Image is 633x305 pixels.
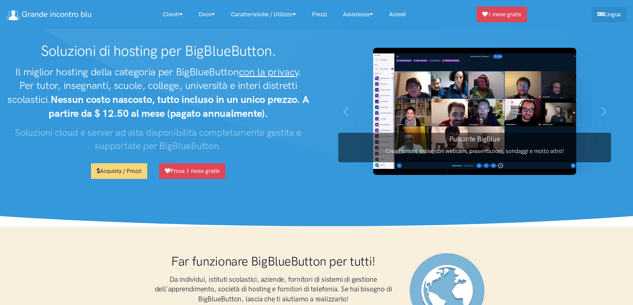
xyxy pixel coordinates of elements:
h3: Soluzioni cloud e server ad alta disponibilità completamente gestite e supportate per BigBlueButton. [7,126,310,153]
strong: Nessun costo nascosto, tutto incluso in un unico prezzo. A partire da $ 12.50 al mese (pagato ann... [49,93,309,119]
h3: Pulsante BigBlue [338,134,611,144]
a: Prova 1 mese gratis [159,163,225,179]
h3: Da individui, istituti scolastici, aziende, fornitori di sistemi di gestione dell'apprendimento, ... [151,274,396,304]
a: Clienti [155,7,191,22]
a: Lingua [592,7,626,22]
h2: Il miglior hosting della categoria per BigBlueButton . Per tutor, insegnanti, scuole, college, un... [7,65,310,120]
a: Acquista / Prezzi [91,163,147,179]
u: con la privacy [239,66,299,78]
a: Grande incontro blu [7,7,92,22]
h1: Soluzioni di hosting per BigBlueButton. [7,42,310,60]
a: Accedi [381,7,414,22]
a: 1 mese gratis [476,7,527,22]
a: Docs [191,7,223,22]
h1: Far funzionare BigBlueButton per tutti! [151,253,396,269]
img: Schermata del pulsante BigBlue [373,48,576,175]
p: Crea riunioni online con webcam, presentazioni, sondaggi e molto altro! [338,147,611,156]
a: Assistenza [335,7,381,22]
a: Caratteristiche / Utilizzo [223,7,304,22]
a: Prezzi [304,7,335,22]
img: logo [7,10,20,20]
